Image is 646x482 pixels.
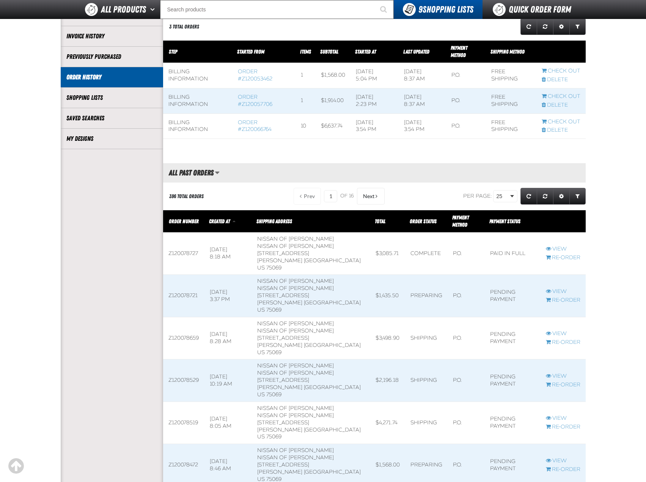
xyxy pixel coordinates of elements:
[542,93,580,100] a: Continue checkout started from Z120057706
[204,359,252,402] td: [DATE] 10:19 AM
[257,412,334,419] span: Nissan of [PERSON_NAME]
[569,18,586,35] a: Expand or Collapse Grid Filters
[351,113,399,139] td: [DATE] 3:54 PM
[553,18,570,35] a: Expand or Collapse Grid Settings
[497,192,509,200] span: 25
[351,63,399,88] td: [DATE] 5:04 PM
[209,218,230,224] span: Created At
[399,88,446,113] td: [DATE] 8:37 AM
[257,433,265,440] span: US
[257,285,334,291] span: Nissan of [PERSON_NAME]
[448,317,485,359] td: P.O.
[363,193,374,199] span: Next Page
[537,18,553,35] a: Reset grid action
[257,469,302,475] span: [PERSON_NAME]
[163,402,204,444] td: Z120078519
[485,317,540,359] td: Pending payment
[340,193,354,200] span: of 16
[101,3,146,16] span: All Products
[257,370,334,376] span: Nissan of [PERSON_NAME]
[266,307,281,313] bdo: 75069
[300,49,311,55] span: Items
[463,193,492,199] span: Per page:
[163,317,204,359] td: Z120078659
[257,349,265,356] span: US
[546,424,580,431] a: Re-Order Z120078519 order
[257,335,309,341] span: [STREET_ADDRESS]
[546,381,580,389] a: Re-Order Z120078529 order
[295,63,316,88] td: 1
[168,119,227,134] div: Billing Information
[257,328,334,334] span: Nissan of [PERSON_NAME]
[257,447,334,454] b: Nissan of [PERSON_NAME]
[295,113,316,139] td: 10
[304,342,361,348] span: [GEOGRAPHIC_DATA]
[266,265,281,271] bdo: 75069
[257,377,309,383] span: [STREET_ADDRESS]
[403,49,429,55] a: Last Updated
[546,330,580,337] a: View Z120078659 order
[163,275,204,317] td: Z120078721
[536,41,586,63] th: Row actions
[485,359,540,402] td: Pending payment
[169,218,199,224] a: Order Number
[237,49,264,55] span: Started From
[257,462,309,468] span: [STREET_ADDRESS]
[266,391,281,398] bdo: 75069
[66,32,157,41] a: Invoice History
[238,94,272,107] a: Order #Z120057706
[451,45,467,58] a: Payment Method
[486,113,536,139] td: Free Shipping
[257,307,265,313] span: US
[316,63,351,88] td: $1,568.00
[446,63,486,88] td: P.O.
[542,102,580,109] a: Delete checkout started from Z120057706
[542,118,580,126] a: Continue checkout started from Z120066764
[546,415,580,422] a: View Z120078519 order
[375,218,385,224] a: Total
[485,275,540,317] td: Pending payment
[163,233,204,275] td: Z120078727
[405,317,448,359] td: Shipping
[448,359,485,402] td: P.O.
[66,114,157,123] a: Saved Searches
[215,166,220,179] button: Manage grid views. Current view is All Past Orders
[410,218,437,224] a: Order Status
[546,466,580,473] a: Re-Order Z120078472 order
[399,63,446,88] td: [DATE] 8:37 AM
[66,73,157,82] a: Order History
[204,402,252,444] td: [DATE] 8:05 AM
[569,188,586,205] a: Expand or Collapse Grid Filters
[163,359,204,402] td: Z120078529
[257,391,265,398] span: US
[485,402,540,444] td: Pending payment
[8,458,24,474] div: Scroll to the top
[320,49,338,55] span: Subtotal
[266,349,281,356] bdo: 75069
[490,49,525,55] span: Shipping Method
[355,49,376,55] a: Started At
[257,278,334,284] b: Nissan of [PERSON_NAME]
[542,76,580,83] a: Delete checkout started from Z120053462
[418,4,423,15] strong: 9
[168,94,227,108] div: Billing Information
[542,68,580,75] a: Continue checkout started from Z120053462
[304,384,361,391] span: [GEOGRAPHIC_DATA]
[257,243,334,249] span: Nissan of [PERSON_NAME]
[546,254,580,261] a: Re-Order Z120078727 order
[304,427,361,433] span: [GEOGRAPHIC_DATA]
[66,52,157,61] a: Previously Purchased
[257,454,334,461] span: Nissan of [PERSON_NAME]
[204,275,252,317] td: [DATE] 3:37 PM
[169,23,199,30] div: 3 Total Orders
[452,214,469,228] span: Payment Method
[546,246,580,253] a: View Z120078727 order
[542,127,580,134] a: Delete checkout started from Z120066764
[257,419,309,426] span: [STREET_ADDRESS]
[257,299,302,306] span: [PERSON_NAME]
[546,339,580,346] a: Re-Order Z120078659 order
[257,236,334,242] b: Nissan of [PERSON_NAME]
